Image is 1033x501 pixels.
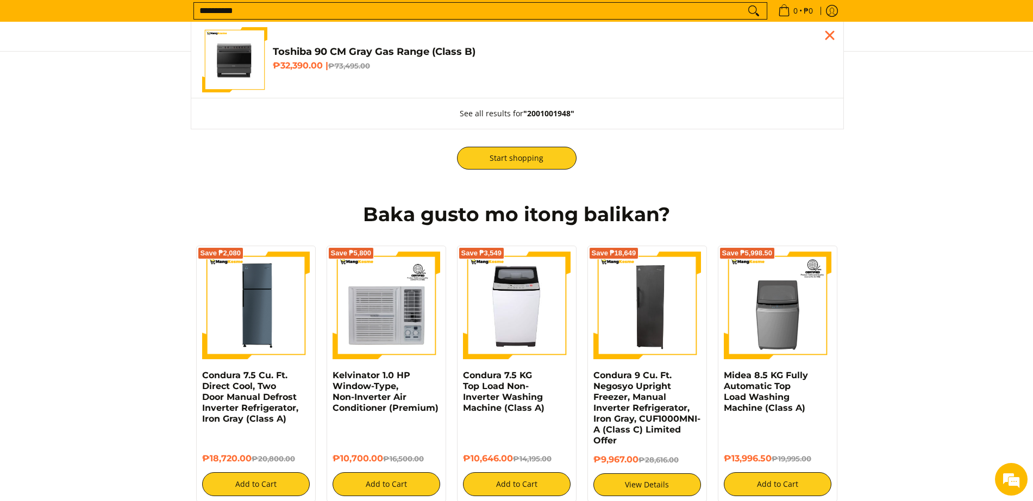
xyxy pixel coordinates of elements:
del: ₱20,800.00 [252,454,295,463]
div: Close pop up [822,27,838,43]
del: ₱28,616.00 [638,455,679,464]
button: Add to Cart [202,472,310,496]
del: ₱14,195.00 [513,454,552,463]
span: Save ₱3,549 [461,250,502,256]
img: condura-7.5kg-topload-non-inverter-washing-machine-class-c-full-view-mang-kosme [466,252,567,359]
div: Minimize live chat window [178,5,204,32]
a: toshiba-90-cm-5-burner-gas-range-gray-full-view-mang-kosme Toshiba 90 CM Gray Gas Range (Class B)... [202,27,832,92]
h4: Toshiba 90 CM Gray Gas Range (Class B) [273,46,832,58]
h6: ₱18,720.00 [202,453,310,464]
a: Start shopping [457,147,577,170]
h6: ₱10,700.00 [333,453,440,464]
span: 0 [792,7,799,15]
span: Save ₱5,998.50 [722,250,773,256]
span: • [775,5,816,17]
del: ₱73,495.00 [328,61,370,70]
del: ₱16,500.00 [383,454,424,463]
img: Kelvinator 1.0 HP Window-Type, Non-Inverter Air Conditioner (Premium) [333,252,440,359]
button: See all results for"2001001948" [449,98,585,129]
span: Save ₱2,080 [201,250,241,256]
a: Condura 7.5 Cu. Ft. Direct Cool, Two Door Manual Defrost Inverter Refrigerator, Iron Gray (Class A) [202,370,298,424]
strong: "2001001948" [523,108,574,118]
textarea: Type your message and hit 'Enter' [5,297,207,335]
h6: ₱10,646.00 [463,453,571,464]
h6: ₱32,390.00 | [273,60,832,71]
span: Save ₱5,800 [331,250,372,256]
button: Add to Cart [463,472,571,496]
img: Midea 8.5 KG Fully Automatic Top Load Washing Machine (Class A) [724,252,831,359]
img: condura-direct-cool-7.5-cubic-feet-2-door-manual-defrost-inverter-ref-iron-gray-full-view-mang-kosme [202,252,310,359]
del: ₱19,995.00 [772,454,811,463]
img: Condura 9 Cu. Ft. Negosyo Upright Freezer, Manual Inverter Refrigerator, Iron Gray, CUF1000MNI-A ... [593,252,701,359]
a: Midea 8.5 KG Fully Automatic Top Load Washing Machine (Class A) [724,370,808,413]
a: Kelvinator 1.0 HP Window-Type, Non-Inverter Air Conditioner (Premium) [333,370,439,413]
img: toshiba-90-cm-5-burner-gas-range-gray-full-view-mang-kosme [202,28,267,92]
div: Chat with us now [57,61,183,75]
span: ₱0 [802,7,815,15]
button: Add to Cart [333,472,440,496]
button: Add to Cart [724,472,831,496]
a: View Details [593,473,701,496]
span: We're online! [63,137,150,247]
h6: ₱13,996.50 [724,453,831,464]
button: Search [745,3,762,19]
a: Condura 9 Cu. Ft. Negosyo Upright Freezer, Manual Inverter Refrigerator, Iron Gray, CUF1000MNI-A ... [593,370,700,446]
span: Save ₱18,649 [592,250,636,256]
h6: ₱9,967.00 [593,454,701,465]
a: Condura 7.5 KG Top Load Non-Inverter Washing Machine (Class A) [463,370,544,413]
h2: Baka gusto mo itong balikan? [196,202,837,227]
